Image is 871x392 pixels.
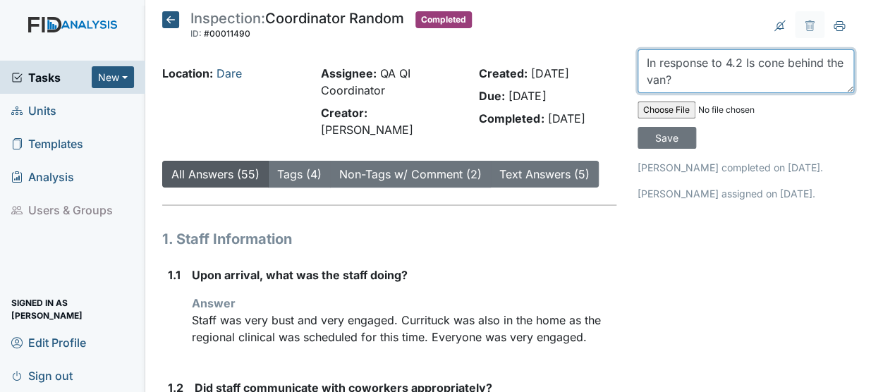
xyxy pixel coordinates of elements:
[192,296,236,310] strong: Answer
[638,160,854,175] p: [PERSON_NAME] completed on [DATE].
[415,11,472,28] span: Completed
[479,66,528,80] strong: Created:
[11,298,134,320] span: Signed in as [PERSON_NAME]
[321,66,377,80] strong: Assignee:
[499,167,590,181] a: Text Answers (5)
[531,66,568,80] span: [DATE]
[11,166,74,188] span: Analysis
[204,28,250,39] span: #00011490
[638,127,696,149] input: Save
[339,167,482,181] a: Non-Tags w/ Comment (2)
[11,331,86,353] span: Edit Profile
[192,312,616,345] p: Staff was very bust and very engaged. Currituck was also in the home as the regional clinical was...
[277,167,322,181] a: Tags (4)
[192,267,408,283] label: Upon arrival, what was the staff doing?
[321,123,413,137] span: [PERSON_NAME]
[11,69,92,86] a: Tasks
[479,111,544,125] strong: Completed:
[11,133,83,154] span: Templates
[217,66,242,80] a: Dare
[92,66,134,88] button: New
[490,161,599,188] button: Text Answers (5)
[162,66,213,80] strong: Location:
[479,89,505,103] strong: Due:
[638,186,854,201] p: [PERSON_NAME] assigned on [DATE].
[547,111,585,125] span: [DATE]
[330,161,491,188] button: Non-Tags w/ Comment (2)
[168,267,181,283] label: 1.1
[11,99,56,121] span: Units
[190,11,404,42] div: Coordinator Random
[508,89,546,103] span: [DATE]
[162,161,269,188] button: All Answers (55)
[321,106,367,120] strong: Creator:
[268,161,331,188] button: Tags (4)
[162,228,616,250] h1: 1. Staff Information
[190,28,202,39] span: ID:
[190,10,265,27] span: Inspection:
[171,167,260,181] a: All Answers (55)
[11,365,73,386] span: Sign out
